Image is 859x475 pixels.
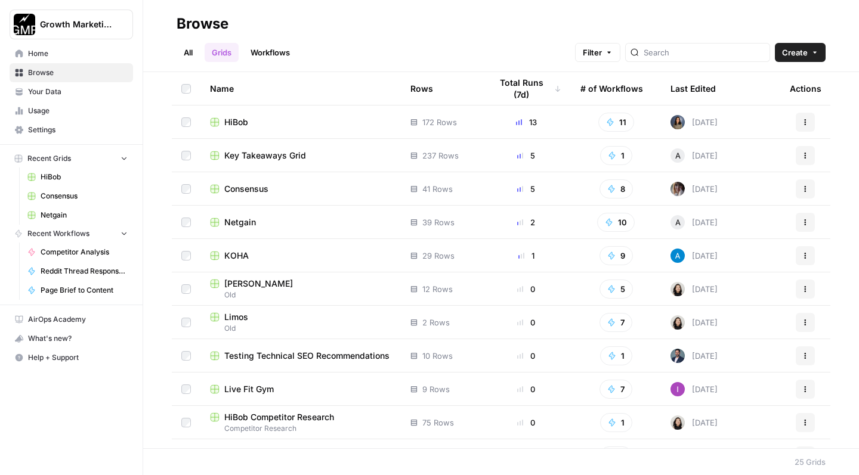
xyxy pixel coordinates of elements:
a: Home [10,44,133,63]
span: Reddit Thread Response Generator [41,266,128,277]
button: 5 [600,280,633,299]
a: LimosOld [210,311,391,334]
a: HiBob [210,116,391,128]
span: AirOps Academy [28,314,128,325]
button: Workspace: Growth Marketing Pro [10,10,133,39]
img: t5ef5oef8zpw1w4g2xghobes91mw [670,282,685,296]
div: [DATE] [670,148,718,163]
span: Consensus [224,183,268,195]
div: Rows [410,72,433,105]
span: Settings [28,125,128,135]
a: Live Fit Gym [210,383,391,395]
a: Reddit Thread Response Generator [22,262,133,281]
button: 1 [600,413,632,432]
img: Growth Marketing Pro Logo [14,14,35,35]
a: Grids [205,43,239,62]
span: Testing Technical SEO Recommendations [224,350,390,362]
img: t5ef5oef8zpw1w4g2xghobes91mw [670,315,685,330]
a: Settings [10,120,133,139]
button: Recent Workflows [10,225,133,243]
span: 12 Rows [422,283,453,295]
button: What's new? [10,329,133,348]
span: Old [210,323,391,334]
button: 8 [600,179,633,198]
span: Old [210,290,391,300]
span: Home [28,48,128,59]
a: Browse [10,63,133,82]
span: Netgain [224,216,256,228]
a: Page Brief to Content [22,281,133,300]
div: 5 [491,183,561,195]
button: Create [775,43,826,62]
span: 41 Rows [422,183,453,195]
span: 237 Rows [422,150,459,162]
span: 39 Rows [422,216,455,228]
a: Competitor Analysis [22,243,133,262]
span: HiBob [41,172,128,182]
a: Key Takeaways Grid [210,150,391,162]
button: 10 [597,213,635,232]
div: Total Runs (7d) [491,72,561,105]
button: 7 [600,446,632,465]
a: HiBob [22,167,133,187]
button: 11 [598,113,634,132]
a: Testing Technical SEO Recommendations [210,350,391,362]
span: Recent Grids [27,153,71,164]
a: Usage [10,101,133,120]
div: 0 [491,283,561,295]
img: jrd6ikup9gpyh0upjqburideahnd [670,349,685,363]
span: Usage [28,105,128,116]
a: All [177,43,200,62]
span: HiBob Competitor Research [224,411,334,423]
div: 2 [491,216,561,228]
a: Consensus [210,183,391,195]
button: 1 [600,146,632,165]
button: 7 [600,380,632,399]
a: HiBob Competitor ResearchCompetitor Research [210,411,391,434]
div: 13 [491,116,561,128]
div: 5 [491,150,561,162]
div: Name [210,72,391,105]
img: rw7z87w77s6b6ah2potetxv1z3h6 [670,182,685,196]
div: [DATE] [670,382,718,396]
div: # of Workflows [580,72,643,105]
button: 1 [600,346,632,365]
a: [PERSON_NAME]Old [210,278,391,300]
div: [DATE] [670,182,718,196]
img: m5zafh0s3d5c7chjg3kbdx05aguc [670,382,685,396]
div: Last Edited [670,72,716,105]
span: Consensus [41,191,128,201]
div: 0 [491,350,561,362]
button: Filter [575,43,620,62]
span: [PERSON_NAME] [224,278,293,290]
span: 10 Rows [422,350,453,362]
a: Consensus [22,187,133,206]
div: 0 [491,417,561,429]
span: 29 Rows [422,250,455,262]
span: Competitor Analysis [41,247,128,257]
span: 75 Rows [422,417,454,429]
img: t5ef5oef8zpw1w4g2xghobes91mw [670,415,685,430]
div: [DATE] [670,315,718,330]
span: Help + Support [28,352,128,363]
a: Your Data [10,82,133,101]
span: Competitor Research [210,423,391,434]
div: Actions [790,72,821,105]
span: HiBob [224,116,248,128]
span: Browse [28,67,128,78]
input: Search [644,46,765,58]
span: Page Brief to Content [41,285,128,296]
span: A [675,150,681,162]
a: KOHA [210,250,391,262]
img: do124gdx894f335zdccqe6wlef5a [670,249,685,263]
div: 1 [491,250,561,262]
div: [DATE] [670,282,718,296]
span: 172 Rows [422,116,457,128]
button: 7 [600,313,632,332]
span: Netgain [41,210,128,221]
span: Growth Marketing Pro [40,18,112,30]
a: AirOps Academy [10,310,133,329]
span: 2 Rows [422,316,450,328]
div: 0 [491,383,561,395]
span: Your Data [28,86,128,97]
